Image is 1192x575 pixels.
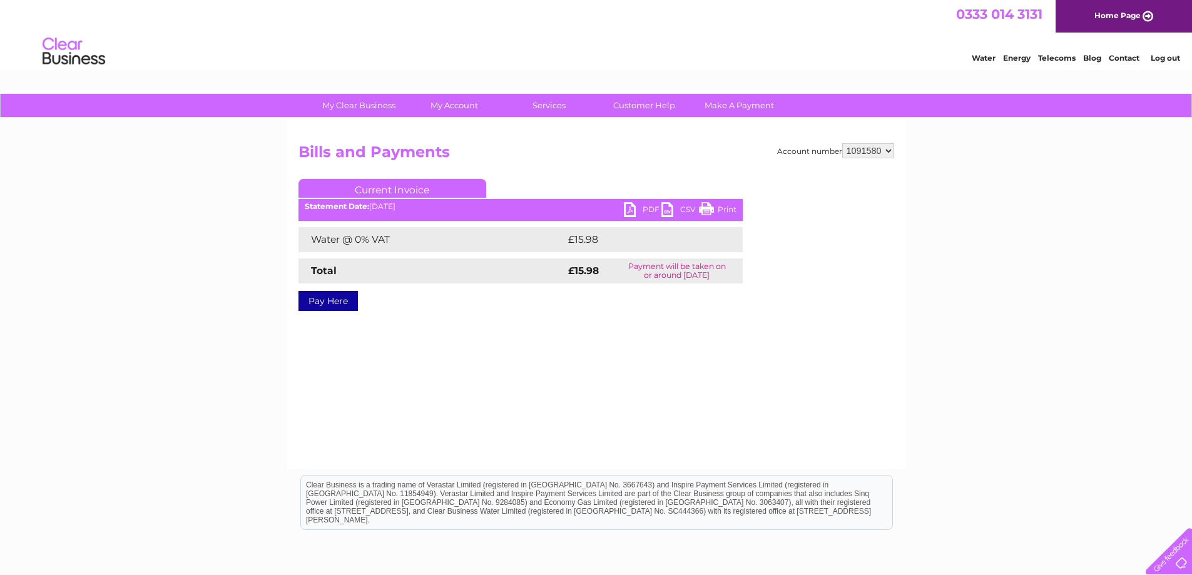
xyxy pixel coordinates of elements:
a: Contact [1109,53,1139,63]
a: Telecoms [1038,53,1076,63]
a: Log out [1151,53,1180,63]
a: Customer Help [593,94,696,117]
td: £15.98 [565,227,716,252]
a: Current Invoice [298,179,486,198]
h2: Bills and Payments [298,143,894,167]
a: Water [972,53,996,63]
a: My Clear Business [307,94,410,117]
img: logo.png [42,33,106,71]
a: 0333 014 3131 [956,6,1042,22]
td: Water @ 0% VAT [298,227,565,252]
div: [DATE] [298,202,743,211]
a: Pay Here [298,291,358,311]
b: Statement Date: [305,201,369,211]
a: Blog [1083,53,1101,63]
div: Clear Business is a trading name of Verastar Limited (registered in [GEOGRAPHIC_DATA] No. 3667643... [301,7,892,61]
a: Services [497,94,601,117]
strong: £15.98 [568,265,599,277]
a: Print [699,202,736,220]
strong: Total [311,265,337,277]
a: PDF [624,202,661,220]
div: Account number [777,143,894,158]
td: Payment will be taken on or around [DATE] [611,258,743,283]
a: Make A Payment [688,94,791,117]
a: My Account [402,94,506,117]
a: CSV [661,202,699,220]
a: Energy [1003,53,1031,63]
